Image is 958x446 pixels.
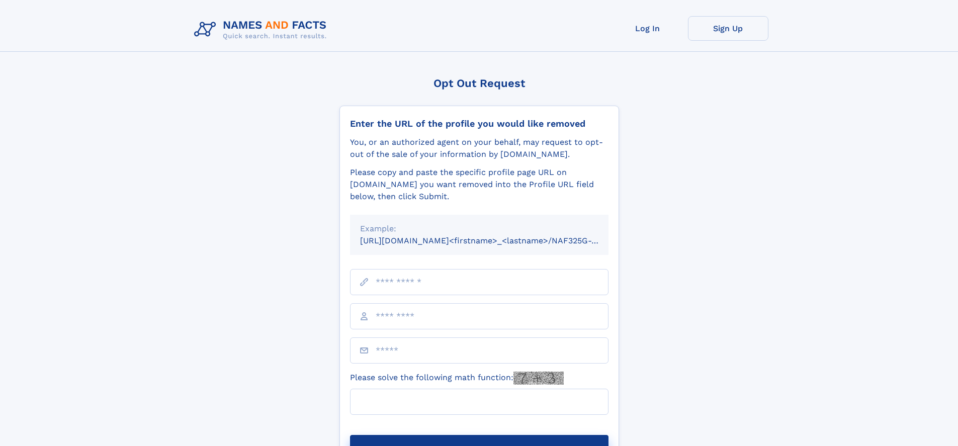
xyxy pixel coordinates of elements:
[360,223,598,235] div: Example:
[350,166,608,203] div: Please copy and paste the specific profile page URL on [DOMAIN_NAME] you want removed into the Pr...
[350,118,608,129] div: Enter the URL of the profile you would like removed
[350,372,564,385] label: Please solve the following math function:
[360,236,628,245] small: [URL][DOMAIN_NAME]<firstname>_<lastname>/NAF325G-xxxxxxxx
[688,16,768,41] a: Sign Up
[339,77,619,90] div: Opt Out Request
[190,16,335,43] img: Logo Names and Facts
[607,16,688,41] a: Log In
[350,136,608,160] div: You, or an authorized agent on your behalf, may request to opt-out of the sale of your informatio...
